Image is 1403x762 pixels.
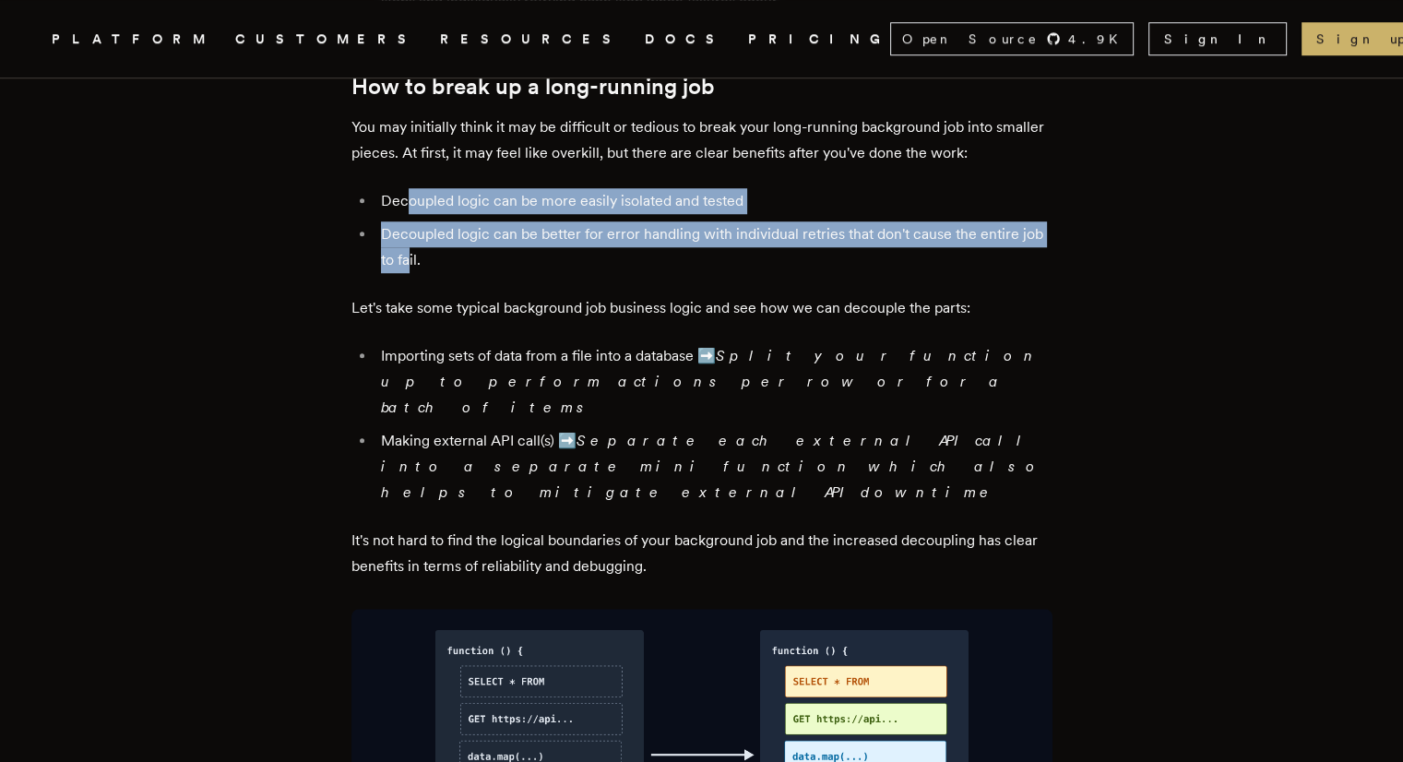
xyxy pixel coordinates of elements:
[1068,30,1129,48] span: 4.9 K
[52,28,213,51] button: PLATFORM
[235,28,418,51] a: CUSTOMERS
[351,114,1052,166] p: You may initially think it may be difficult or tedious to break your long-running background job ...
[351,74,1052,100] h2: How to break up a long-running job
[375,343,1052,421] li: Importing sets of data from a file into a database ➡️
[351,528,1052,579] p: It's not hard to find the logical boundaries of your background job and the increased decoupling ...
[375,221,1052,273] li: Decoupled logic can be better for error handling with individual retries that don't cause the ent...
[375,188,1052,214] li: Decoupled logic can be more easily isolated and tested
[381,347,1040,416] em: Split your function up to perform actions per row or for a batch of items
[1148,22,1287,55] a: Sign In
[381,432,1046,501] em: Separate each external API call into a separate mini function which also helps to mitigate extern...
[375,428,1052,506] li: Making external API call(s) ➡️
[645,28,726,51] a: DOCS
[351,295,1052,321] p: Let's take some typical background job business logic and see how we can decouple the parts:
[902,30,1039,48] span: Open Source
[748,28,890,51] a: PRICING
[440,28,623,51] button: RESOURCES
